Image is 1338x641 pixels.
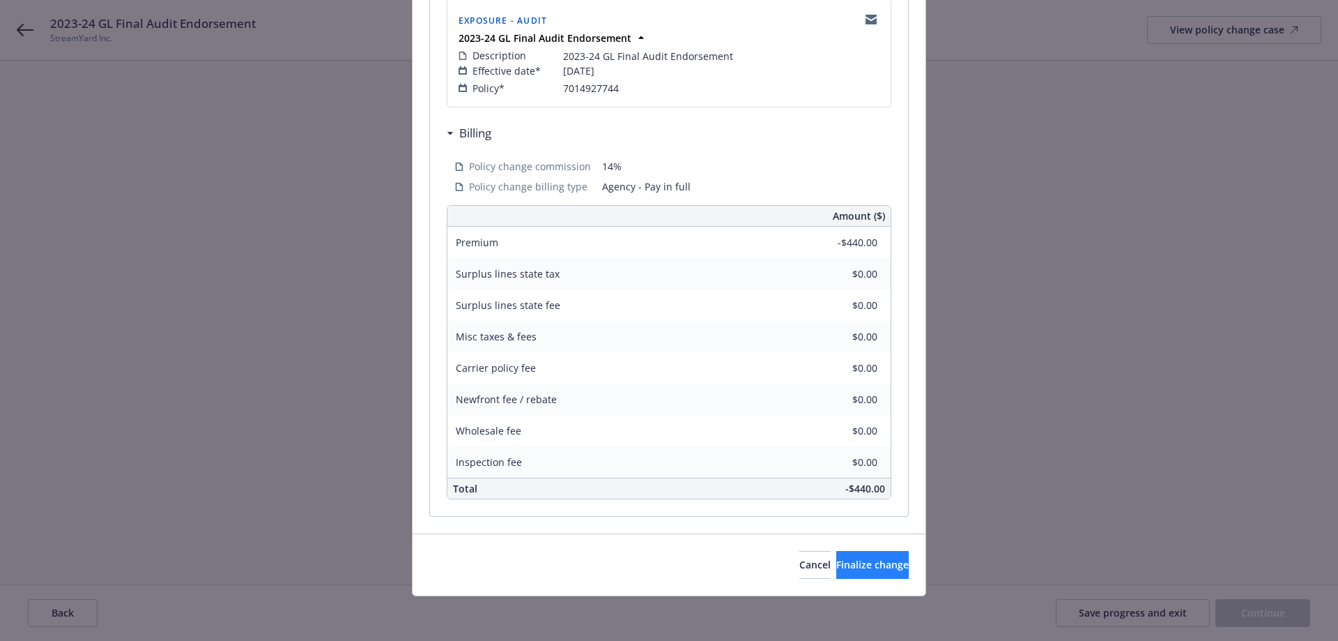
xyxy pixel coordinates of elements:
span: Policy change commission [469,159,591,174]
span: Cancel [799,558,831,571]
span: Exposure - Audit [459,15,547,27]
span: Premium [456,236,498,249]
span: Description [472,48,526,63]
div: Billing [447,124,491,142]
input: 0.00 [795,295,886,316]
input: 0.00 [795,389,886,410]
input: 0.00 [795,358,886,379]
span: Effective date* [472,63,541,78]
span: Agency - Pay in full [602,179,883,194]
button: Finalize change [836,551,909,579]
input: 0.00 [795,421,886,442]
span: Total [453,482,477,495]
span: 14% [602,159,883,174]
span: -$440.00 [845,482,885,495]
span: 7014927744 [563,81,619,96]
span: Policy* [472,81,505,96]
span: 2023-24 GL Final Audit Endorsement [563,49,733,63]
input: 0.00 [795,232,886,253]
span: Carrier policy fee [456,361,536,375]
input: 0.00 [795,452,886,473]
span: Wholesale fee [456,424,521,437]
span: Amount ($) [833,209,885,223]
strong: 2023-24 GL Final Audit Endorsement [459,31,631,45]
span: Misc taxes & fees [456,330,537,343]
span: Surplus lines state tax [456,267,560,280]
span: Finalize change [836,558,909,571]
span: Policy change billing type [469,179,587,194]
input: 0.00 [795,264,886,285]
button: Cancel [799,551,831,579]
span: [DATE] [563,63,594,78]
span: Newfront fee / rebate [456,393,557,406]
span: Surplus lines state fee [456,299,560,312]
h3: Billing [459,124,491,142]
input: 0.00 [795,326,886,347]
a: copyLogging [863,11,879,28]
span: Inspection fee [456,455,522,469]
